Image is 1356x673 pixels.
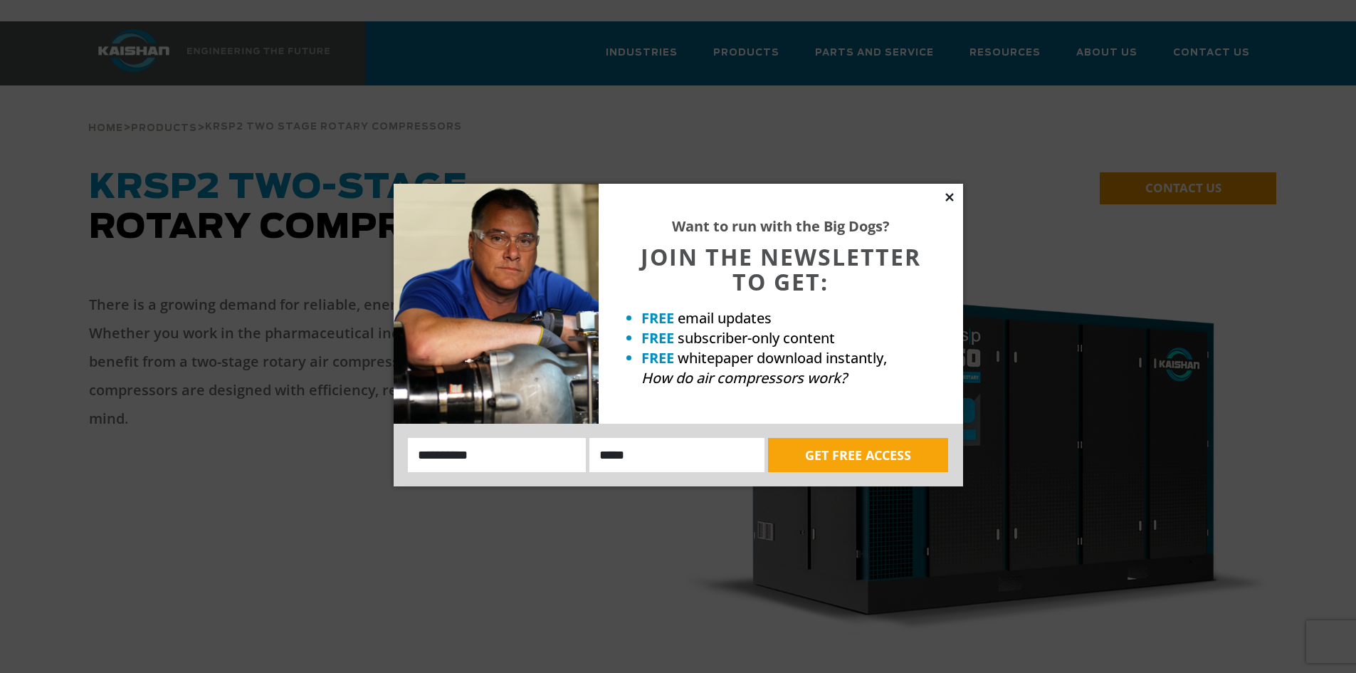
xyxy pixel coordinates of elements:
button: Close [943,191,956,204]
span: subscriber-only content [678,328,835,348]
button: GET FREE ACCESS [768,438,948,472]
span: whitepaper download instantly, [678,348,887,367]
input: Name: [408,438,587,472]
input: Email [589,438,764,472]
span: JOIN THE NEWSLETTER TO GET: [641,241,921,297]
strong: FREE [641,308,674,328]
strong: Want to run with the Big Dogs? [672,216,890,236]
strong: FREE [641,348,674,367]
span: email updates [678,308,772,328]
em: How do air compressors work? [641,368,847,387]
strong: FREE [641,328,674,348]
